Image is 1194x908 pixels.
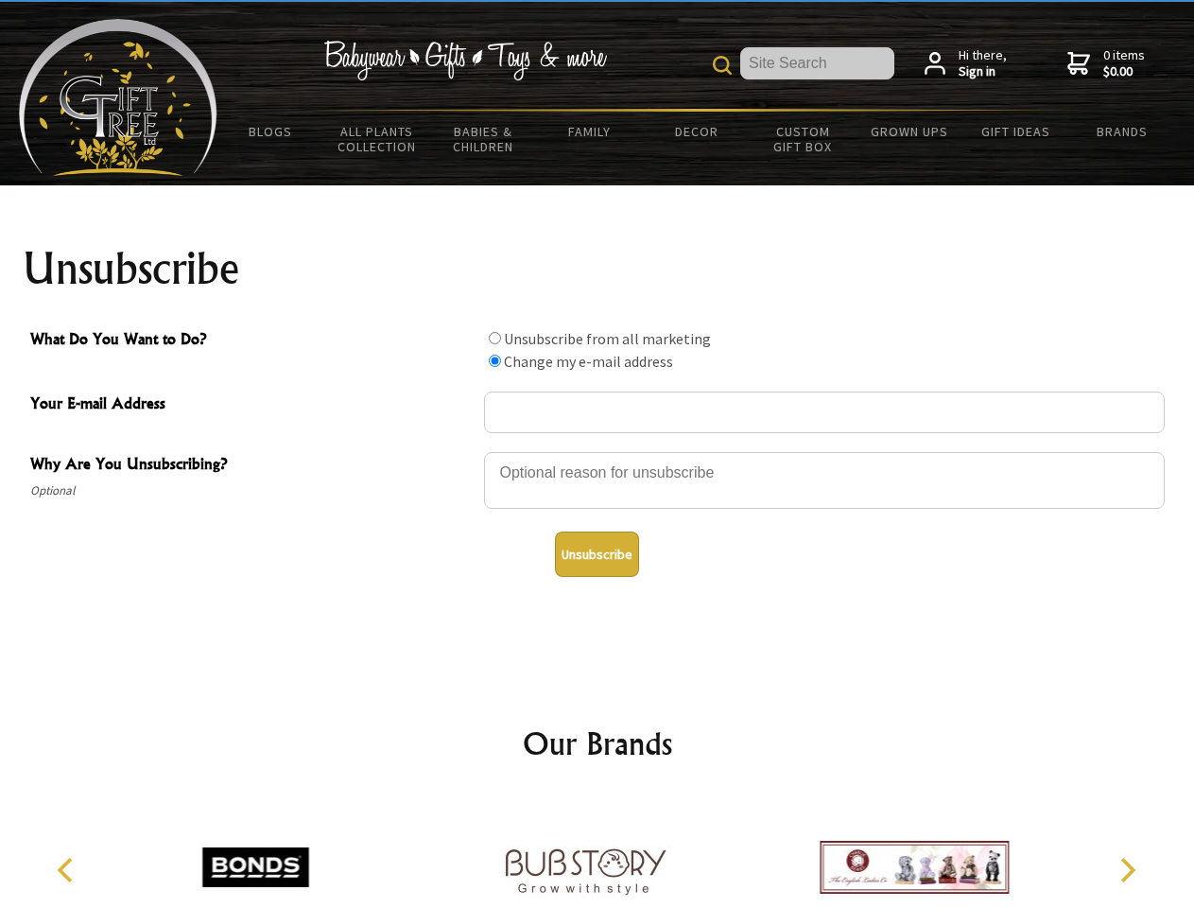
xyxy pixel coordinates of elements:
textarea: Why Are You Unsubscribing? [484,452,1165,509]
a: Babies & Children [430,112,537,166]
button: Previous [47,849,89,891]
strong: $0.00 [1103,63,1145,80]
span: Why Are You Unsubscribing? [30,452,475,480]
a: Grown Ups [856,112,962,151]
input: Site Search [740,47,894,79]
a: Hi there,Sign in [925,47,1007,80]
input: Your E-mail Address [484,392,1165,433]
label: Unsubscribe from all marketing [504,329,711,348]
span: Your E-mail Address [30,392,475,419]
a: Custom Gift Box [750,112,857,166]
a: 0 items$0.00 [1067,47,1145,80]
input: What Do You Want to Do? [489,332,501,344]
img: Babywear - Gifts - Toys & more [323,41,607,80]
strong: Sign in [959,63,1007,80]
a: Decor [643,112,750,151]
img: product search [713,56,732,75]
label: Change my e-mail address [504,352,673,371]
a: Gift Ideas [962,112,1069,151]
button: Unsubscribe [555,532,639,577]
input: What Do You Want to Do? [489,355,501,367]
span: Optional [30,480,475,502]
a: All Plants Collection [324,112,431,166]
span: 0 items [1103,46,1145,80]
a: BLOGS [217,112,324,151]
span: Hi there, [959,47,1007,80]
img: Babyware - Gifts - Toys and more... [19,19,217,176]
h2: Our Brands [38,721,1157,766]
span: What Do You Want to Do? [30,327,475,355]
h1: Unsubscribe [23,246,1172,291]
a: Family [537,112,644,151]
button: Next [1106,849,1148,891]
a: Brands [1069,112,1176,151]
